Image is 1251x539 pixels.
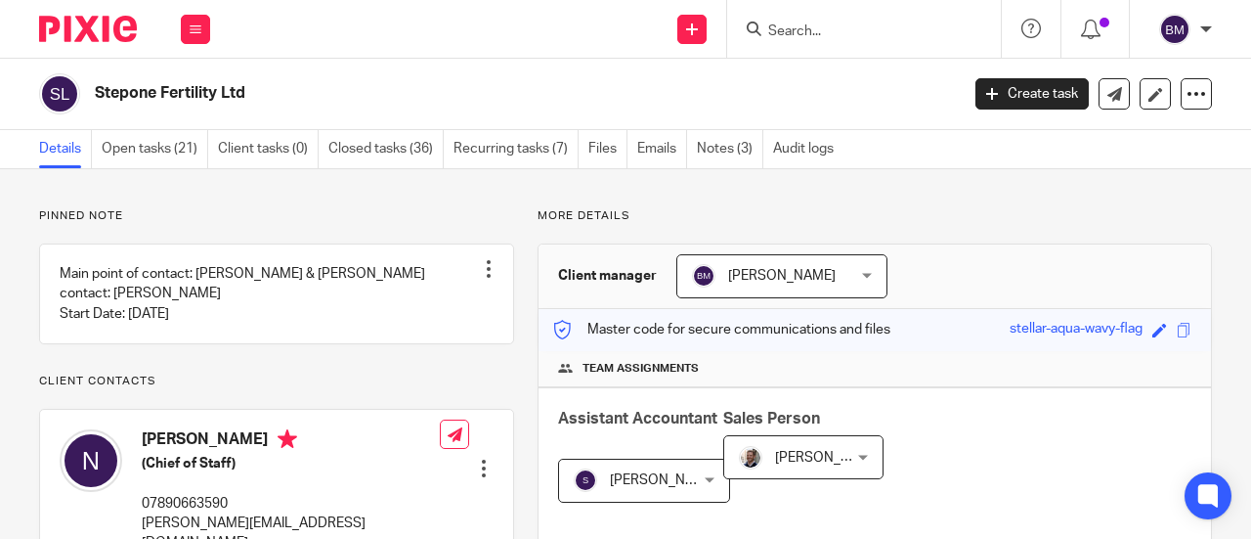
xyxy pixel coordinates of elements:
p: 07890663590 [142,494,440,514]
h4: [PERSON_NAME] [142,429,440,454]
img: svg%3E [692,264,715,288]
h5: (Chief of Staff) [142,454,440,473]
a: Recurring tasks (7) [453,130,579,168]
img: svg%3E [1159,14,1190,45]
div: stellar-aqua-wavy-flag [1010,319,1143,341]
img: Pixie [39,16,137,42]
a: Emails [637,130,687,168]
span: Assistant Accountant [558,411,717,427]
span: [PERSON_NAME] [728,269,836,283]
img: svg%3E [574,469,597,492]
p: Master code for secure communications and files [553,320,890,339]
span: Team assignments [582,361,699,377]
p: More details [538,208,1212,224]
h2: Stepone Fertility Ltd [95,83,776,104]
span: [PERSON_NAME] B [610,473,729,487]
a: Open tasks (21) [102,130,208,168]
a: Notes (3) [697,130,763,168]
i: Primary [278,429,297,449]
a: Audit logs [773,130,843,168]
p: Client contacts [39,374,514,389]
a: Files [588,130,627,168]
a: Create task [975,78,1089,110]
input: Search [766,23,942,41]
img: svg%3E [39,73,80,114]
a: Client tasks (0) [218,130,319,168]
img: Matt%20Circle.png [739,446,762,470]
a: Details [39,130,92,168]
h3: Client manager [558,266,657,286]
a: Closed tasks (36) [328,130,444,168]
p: Pinned note [39,208,514,224]
span: Sales Person [723,411,820,427]
span: [PERSON_NAME] [775,451,883,465]
img: svg%3E [60,429,122,492]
